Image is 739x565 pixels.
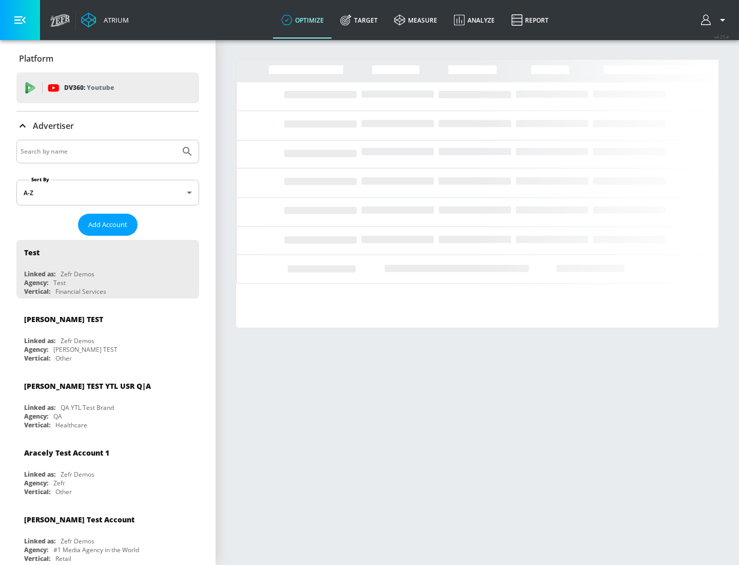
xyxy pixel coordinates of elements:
[61,336,94,345] div: Zefr Demos
[16,72,199,103] div: DV360: Youtube
[24,545,48,554] div: Agency:
[24,515,134,524] div: [PERSON_NAME] Test Account
[24,287,50,296] div: Vertical:
[24,381,151,391] div: [PERSON_NAME] TEST YTL USR Q|A
[24,412,48,421] div: Agency:
[81,12,129,28] a: Atrium
[16,373,199,432] div: [PERSON_NAME] TEST YTL USR Q|ALinked as:QA YTL Test BrandAgency:QAVertical:Healthcare
[24,278,48,287] div: Agency:
[33,120,74,131] p: Advertiser
[24,448,109,458] div: Aracely Test Account 1
[16,440,199,499] div: Aracely Test Account 1Linked as:Zefr DemosAgency:ZefrVertical:Other
[55,354,72,363] div: Other
[16,180,199,205] div: A-Z
[24,479,48,487] div: Agency:
[55,287,106,296] div: Financial Services
[386,2,445,39] a: measure
[16,240,199,298] div: TestLinked as:Zefr DemosAgency:TestVertical:Financial Services
[273,2,332,39] a: optimize
[24,248,40,257] div: Test
[53,545,139,554] div: #1 Media Agency in the World
[21,145,176,158] input: Search by name
[64,82,114,93] p: DV360:
[16,111,199,140] div: Advertiser
[61,537,94,545] div: Zefr Demos
[100,15,129,25] div: Atrium
[29,176,51,183] label: Sort By
[24,314,103,324] div: [PERSON_NAME] TEST
[24,336,55,345] div: Linked as:
[55,554,71,563] div: Retail
[503,2,557,39] a: Report
[16,44,199,73] div: Platform
[24,487,50,496] div: Vertical:
[16,307,199,365] div: [PERSON_NAME] TESTLinked as:Zefr DemosAgency:[PERSON_NAME] TESTVertical:Other
[61,403,114,412] div: QA YTL Test Brand
[24,554,50,563] div: Vertical:
[87,82,114,93] p: Youtube
[24,403,55,412] div: Linked as:
[24,470,55,479] div: Linked as:
[61,270,94,278] div: Zefr Demos
[19,53,53,64] p: Platform
[53,479,65,487] div: Zefr
[24,537,55,545] div: Linked as:
[61,470,94,479] div: Zefr Demos
[445,2,503,39] a: Analyze
[88,219,127,231] span: Add Account
[78,214,138,236] button: Add Account
[24,345,48,354] div: Agency:
[53,345,118,354] div: [PERSON_NAME] TEST
[24,354,50,363] div: Vertical:
[55,421,87,429] div: Healthcare
[55,487,72,496] div: Other
[53,412,62,421] div: QA
[24,421,50,429] div: Vertical:
[714,34,729,40] span: v 4.25.4
[332,2,386,39] a: Target
[24,270,55,278] div: Linked as:
[53,278,66,287] div: Test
